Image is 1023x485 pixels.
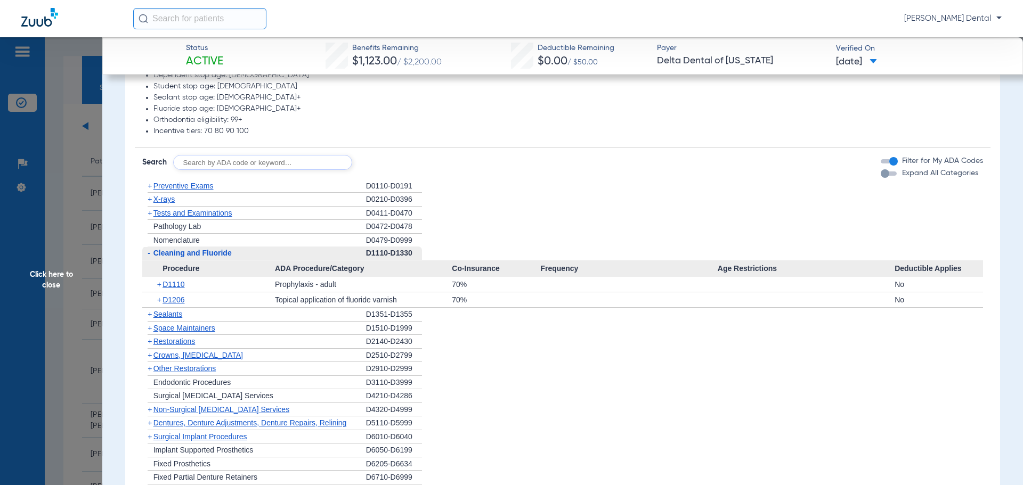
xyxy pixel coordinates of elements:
li: Fluoride stop age: [DEMOGRAPHIC_DATA]+ [153,104,984,114]
span: + [148,324,152,332]
span: + [148,209,152,217]
span: Tests and Examinations [153,209,232,217]
span: Cleaning and Fluoride [153,249,232,257]
span: / $2,200.00 [397,58,442,67]
span: Procedure [142,260,275,277]
span: Search [142,157,167,168]
span: [PERSON_NAME] Dental [904,13,1002,24]
div: Prophylaxis - adult [275,277,452,292]
span: Co-Insurance [452,260,540,277]
div: 70% [452,277,540,292]
li: Student stop age: [DEMOGRAPHIC_DATA] [153,82,984,92]
span: / $50.00 [567,59,598,66]
span: Crowns, [MEDICAL_DATA] [153,351,243,359]
div: D0411-D0470 [366,207,422,220]
li: Sealant stop age: [DEMOGRAPHIC_DATA]+ [153,93,984,103]
span: Deductible Applies [895,260,983,277]
img: Zuub Logo [21,8,58,27]
span: $0.00 [538,56,567,67]
iframe: Chat Widget [970,434,1023,485]
span: + [148,195,152,203]
span: + [148,310,152,318]
div: D0472-D0478 [366,220,422,234]
span: Restorations [153,337,196,346]
div: D1110-D1330 [366,246,422,260]
span: Endodontic Procedures [153,378,231,387]
div: D4210-D4286 [366,389,422,403]
div: D2510-D2799 [366,349,422,363]
span: Verified On [836,43,1006,54]
span: + [148,432,152,441]
li: Incentive tiers: 70 80 90 100 [153,127,984,136]
span: Sealants [153,310,182,318]
span: Payer [657,43,827,54]
span: Benefits Remaining [352,43,442,54]
span: $1,123.00 [352,56,397,67]
div: D1510-D1999 [366,322,422,335]
span: + [148,418,152,427]
span: Non-Surgical [MEDICAL_DATA] Services [153,405,289,414]
div: Topical application of fluoride varnish [275,292,452,307]
span: Implant Supported Prosthetics [153,446,254,454]
div: 70% [452,292,540,307]
div: D3110-D3999 [366,376,422,390]
span: Age Restrictions [718,260,895,277]
div: D0210-D0396 [366,193,422,207]
span: Active [186,54,223,69]
span: Dentures, Denture Adjustments, Denture Repairs, Relining [153,418,347,427]
span: Fixed Prosthetics [153,459,210,468]
span: Fixed Partial Denture Retainers [153,473,257,481]
span: X-rays [153,195,175,203]
span: Status [186,43,223,54]
li: Dependent stop age: [DEMOGRAPHIC_DATA] [153,71,984,80]
span: Surgical Implant Procedures [153,432,247,441]
span: + [148,182,152,190]
span: Pathology Lab [153,222,201,231]
span: + [157,292,163,307]
span: D1110 [163,280,184,289]
span: Expand All Categories [902,169,978,177]
div: No [895,277,983,292]
span: Space Maintainers [153,324,215,332]
span: Deductible Remaining [538,43,614,54]
span: + [148,351,152,359]
span: [DATE] [836,55,877,69]
label: Filter for My ADA Codes [900,155,983,167]
div: D1351-D1355 [366,308,422,322]
span: Frequency [540,260,717,277]
div: D6205-D6634 [366,457,422,471]
div: D2140-D2430 [366,335,422,349]
img: Search Icon [139,14,148,23]
div: D2910-D2999 [366,362,422,376]
span: Surgical [MEDICAL_DATA] Services [153,391,273,400]
span: Other Restorations [153,364,216,373]
span: + [157,277,163,292]
div: D6710-D6999 [366,471,422,484]
span: + [148,405,152,414]
input: Search by ADA code or keyword… [173,155,352,170]
span: ADA Procedure/Category [275,260,452,277]
span: + [148,364,152,373]
span: Preventive Exams [153,182,214,190]
div: No [895,292,983,307]
div: D0479-D0999 [366,234,422,247]
span: Nomenclature [153,236,200,244]
span: Delta Dental of [US_STATE] [657,54,827,68]
span: D1206 [163,295,184,304]
div: D4320-D4999 [366,403,422,417]
div: D0110-D0191 [366,179,422,193]
input: Search for patients [133,8,266,29]
span: + [148,337,152,346]
div: D6010-D6040 [366,430,422,444]
li: Orthodontia eligibility: 99+ [153,116,984,125]
span: - [148,249,150,257]
div: D5110-D5999 [366,416,422,430]
div: D6050-D6199 [366,443,422,457]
